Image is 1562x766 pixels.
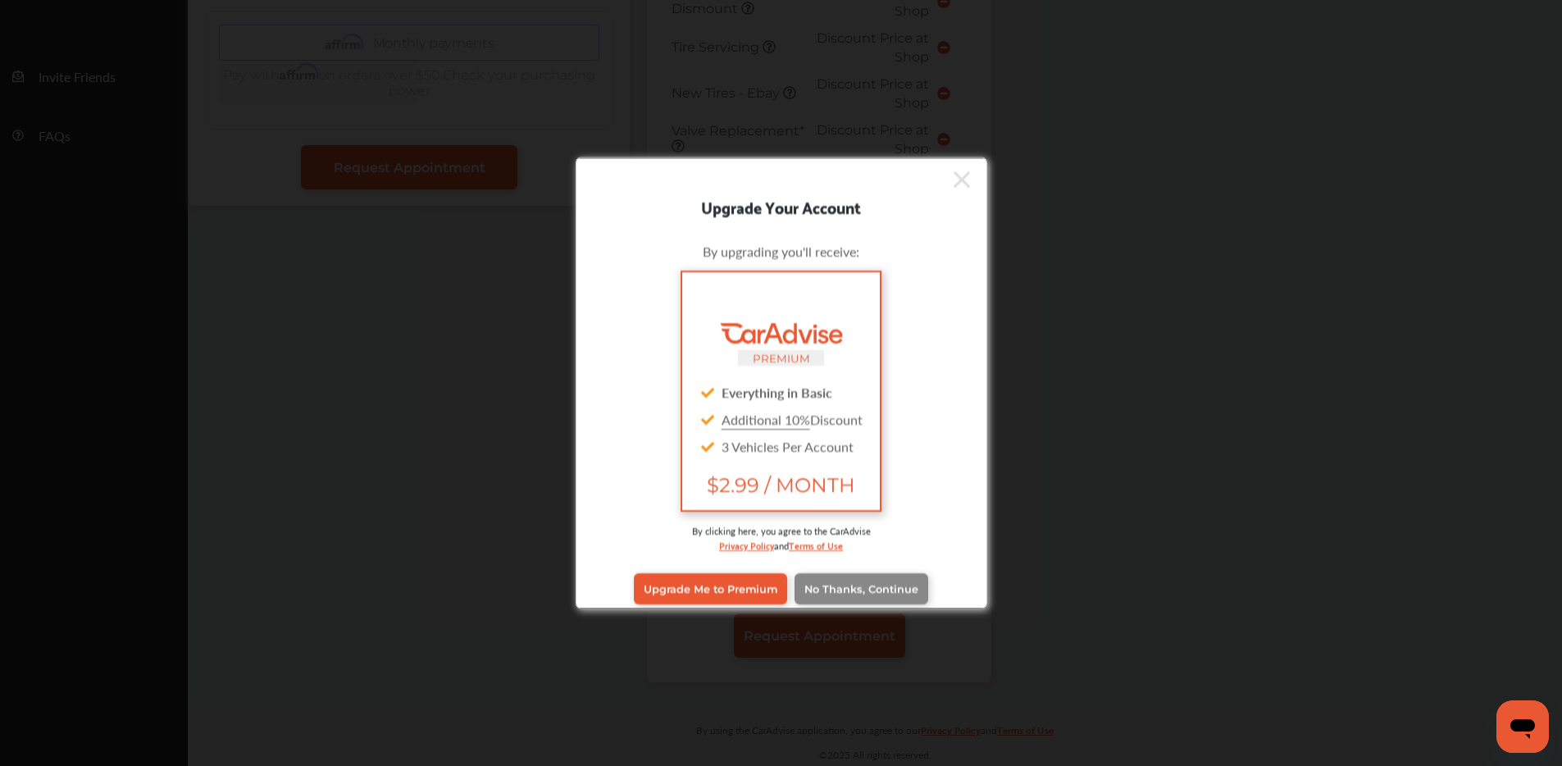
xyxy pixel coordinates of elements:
[1496,700,1549,753] iframe: Button to launch messaging window
[753,352,810,365] small: PREMIUM
[634,572,787,604] a: Upgrade Me to Premium
[719,537,774,553] a: Privacy Policy
[601,242,962,261] div: By upgrading you'll receive:
[795,572,928,604] a: No Thanks, Continue
[722,410,810,429] u: Additional 10%
[644,582,777,595] span: Upgrade Me to Premium
[804,582,918,595] span: No Thanks, Continue
[722,383,832,402] strong: Everything in Basic
[601,524,962,569] div: By clicking here, you agree to the CarAdvise and
[789,537,843,553] a: Terms of Use
[695,433,866,460] div: 3 Vehicles Per Account
[722,410,863,429] span: Discount
[695,473,866,497] span: $2.99 / MONTH
[576,194,986,220] div: Upgrade Your Account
